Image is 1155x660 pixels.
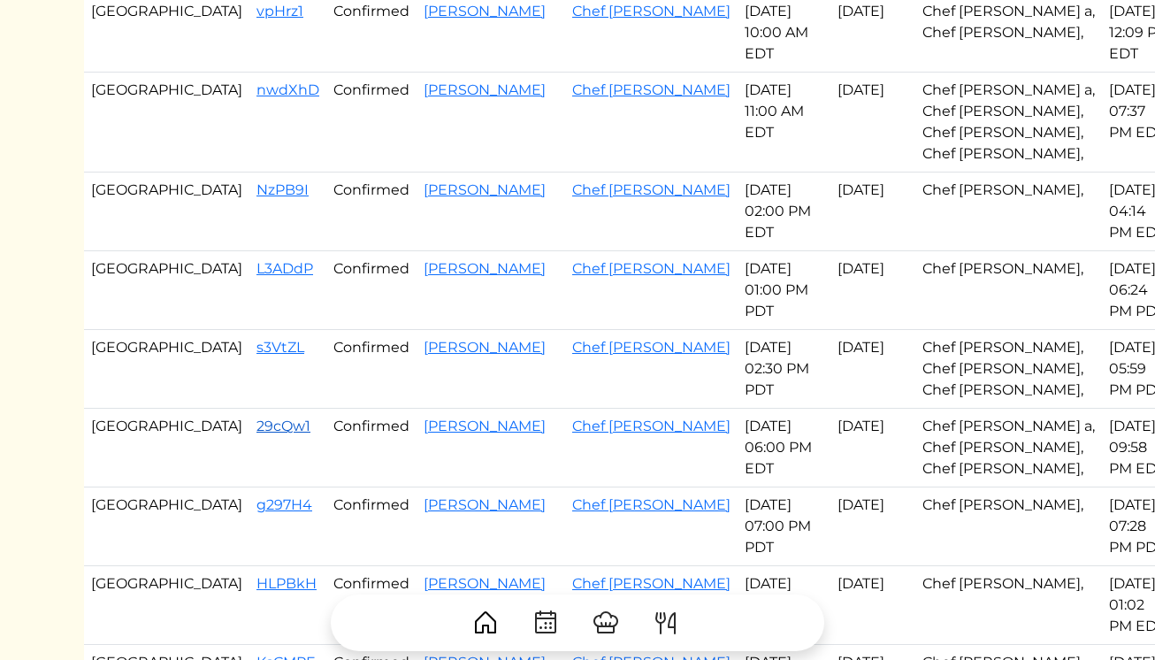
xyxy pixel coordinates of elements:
[256,81,319,98] a: nwdXhD
[738,73,830,173] td: [DATE] 11:00 AM EDT
[830,73,915,173] td: [DATE]
[256,418,310,434] a: 29cQw1
[738,487,830,566] td: [DATE] 07:00 PM PDT
[572,418,730,434] a: Chef [PERSON_NAME]
[424,81,546,98] a: [PERSON_NAME]
[424,181,546,198] a: [PERSON_NAME]
[738,173,830,251] td: [DATE] 02:00 PM EDT
[326,566,417,645] td: Confirmed
[256,260,313,277] a: L3ADdP
[326,487,417,566] td: Confirmed
[915,566,1102,645] td: Chef [PERSON_NAME],
[84,251,249,330] td: [GEOGRAPHIC_DATA]
[326,173,417,251] td: Confirmed
[84,409,249,487] td: [GEOGRAPHIC_DATA]
[256,339,304,356] a: s3VtZL
[830,173,915,251] td: [DATE]
[652,609,680,637] img: ForkKnife-55491504ffdb50bab0c1e09e7649658475375261d09fd45db06cec23bce548bf.svg
[256,496,312,513] a: g297H4
[572,339,730,356] a: Chef [PERSON_NAME]
[830,330,915,409] td: [DATE]
[572,181,730,198] a: Chef [PERSON_NAME]
[830,251,915,330] td: [DATE]
[572,496,730,513] a: Chef [PERSON_NAME]
[830,566,915,645] td: [DATE]
[915,73,1102,173] td: Chef [PERSON_NAME] a, Chef [PERSON_NAME], Chef [PERSON_NAME], Chef [PERSON_NAME],
[915,487,1102,566] td: Chef [PERSON_NAME],
[326,73,417,173] td: Confirmed
[84,566,249,645] td: [GEOGRAPHIC_DATA]
[915,409,1102,487] td: Chef [PERSON_NAME] a, Chef [PERSON_NAME], Chef [PERSON_NAME],
[84,173,249,251] td: [GEOGRAPHIC_DATA]
[256,181,309,198] a: NzPB9I
[326,251,417,330] td: Confirmed
[256,575,317,592] a: HLPBkH
[738,566,830,645] td: [DATE] 08:30 AM EDT
[424,575,546,592] a: [PERSON_NAME]
[915,173,1102,251] td: Chef [PERSON_NAME],
[915,330,1102,409] td: Chef [PERSON_NAME], Chef [PERSON_NAME], Chef [PERSON_NAME],
[84,487,249,566] td: [GEOGRAPHIC_DATA]
[738,330,830,409] td: [DATE] 02:30 PM PDT
[592,609,620,637] img: ChefHat-a374fb509e4f37eb0702ca99f5f64f3b6956810f32a249b33092029f8484b388.svg
[572,81,730,98] a: Chef [PERSON_NAME]
[532,609,560,637] img: CalendarDots-5bcf9d9080389f2a281d69619e1c85352834be518fbc73d9501aef674afc0d57.svg
[424,3,546,19] a: [PERSON_NAME]
[915,251,1102,330] td: Chef [PERSON_NAME],
[738,251,830,330] td: [DATE] 01:00 PM PDT
[830,487,915,566] td: [DATE]
[424,339,546,356] a: [PERSON_NAME]
[326,409,417,487] td: Confirmed
[256,3,303,19] a: vpHrz1
[572,575,730,592] a: Chef [PERSON_NAME]
[471,609,500,637] img: House-9bf13187bcbb5817f509fe5e7408150f90897510c4275e13d0d5fca38e0b5951.svg
[424,260,546,277] a: [PERSON_NAME]
[424,418,546,434] a: [PERSON_NAME]
[572,3,730,19] a: Chef [PERSON_NAME]
[738,409,830,487] td: [DATE] 06:00 PM EDT
[326,330,417,409] td: Confirmed
[572,260,730,277] a: Chef [PERSON_NAME]
[424,496,546,513] a: [PERSON_NAME]
[830,409,915,487] td: [DATE]
[84,330,249,409] td: [GEOGRAPHIC_DATA]
[84,73,249,173] td: [GEOGRAPHIC_DATA]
